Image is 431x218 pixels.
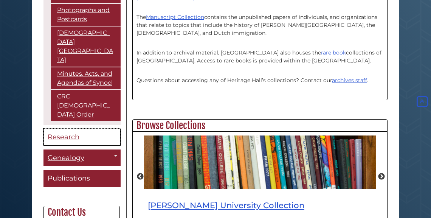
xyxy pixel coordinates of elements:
a: Genealogy [43,149,121,167]
h2: Browse Collections [133,120,387,132]
button: Previous [136,173,144,181]
a: Research [43,129,121,146]
a: Photographs and Postcards [51,4,121,26]
p: In addition to archival material, [GEOGRAPHIC_DATA] also houses the collections of [GEOGRAPHIC_DA... [136,41,383,65]
a: Manuscript Collection [146,14,204,20]
p: Questions about accessing any of Heritage Hall’s collections? Contact our . [136,69,383,92]
button: Next [378,173,385,181]
img: Calvin University collection [144,135,376,189]
span: Genealogy [48,154,84,162]
a: rare book [321,49,346,56]
a: Minutes, Acts, and Agendas of Synod [51,67,121,89]
a: [PERSON_NAME] University Collection [148,200,304,210]
a: archives staff [332,77,367,84]
a: Publications [43,170,121,187]
span: Research [48,133,79,141]
a: Back to Top [415,98,429,105]
a: [DEMOGRAPHIC_DATA][GEOGRAPHIC_DATA] [51,26,121,67]
span: Publications [48,174,90,182]
p: The contains the unpublished papers of individuals, and organizations that relate to topics that ... [136,5,383,37]
a: CRC [DEMOGRAPHIC_DATA] Order [51,90,121,121]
